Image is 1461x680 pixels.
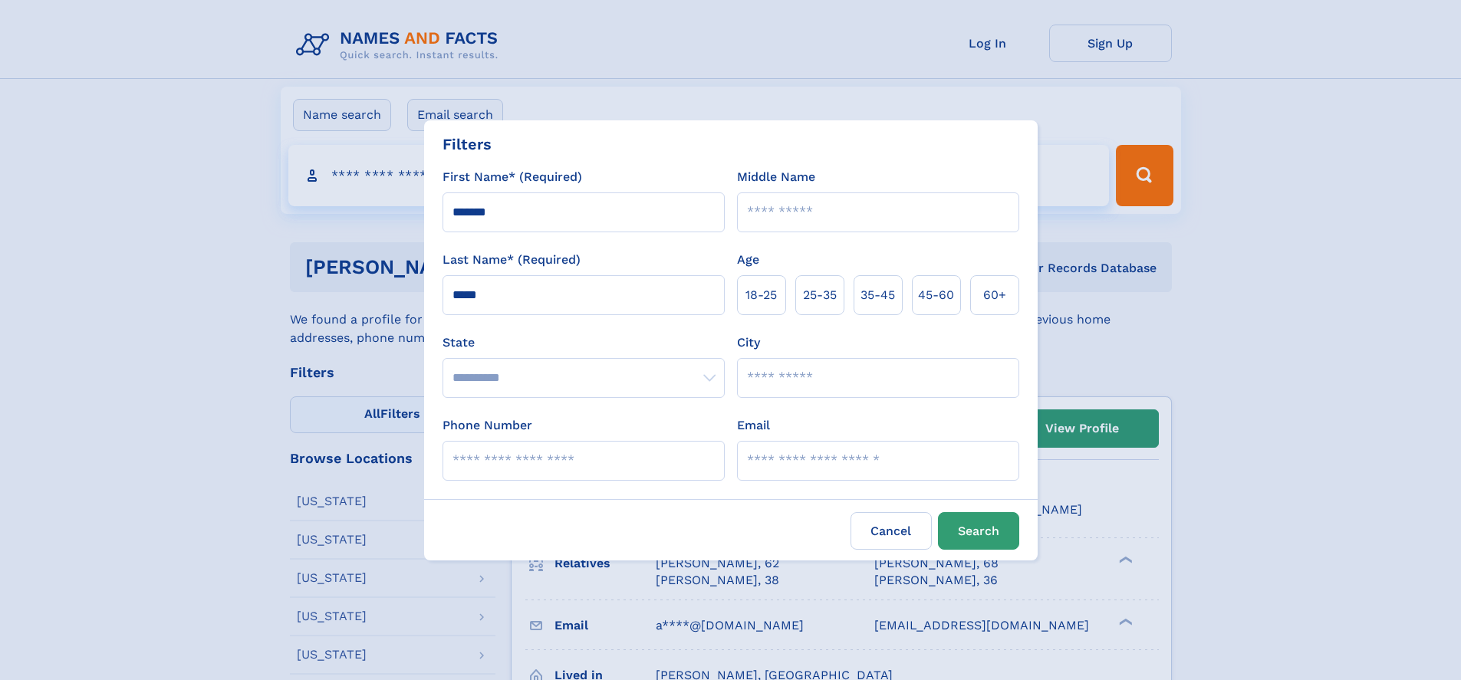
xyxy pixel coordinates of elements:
span: 45‑60 [918,286,954,304]
span: 25‑35 [803,286,837,304]
label: Last Name* (Required) [443,251,581,269]
button: Search [938,512,1019,550]
label: Middle Name [737,168,815,186]
label: Age [737,251,759,269]
span: 60+ [983,286,1006,304]
label: Email [737,416,770,435]
label: City [737,333,760,352]
label: State [443,333,725,352]
label: First Name* (Required) [443,168,582,186]
span: 18‑25 [745,286,777,304]
label: Phone Number [443,416,532,435]
label: Cancel [851,512,932,550]
div: Filters [443,133,492,156]
span: 35‑45 [860,286,895,304]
